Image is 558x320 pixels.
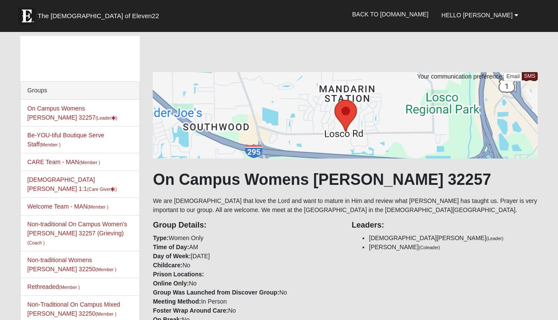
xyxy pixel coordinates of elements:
a: Be-YOU-tiful Boutique Serve Staff(Member ) [27,132,104,148]
strong: Online Only: [153,280,189,287]
a: Non-traditional Womens [PERSON_NAME] 32250(Member ) [27,257,116,272]
a: The [DEMOGRAPHIC_DATA] of Eleven22 [14,3,186,25]
strong: Childcare: [153,262,182,269]
small: (Member ) [79,160,100,165]
small: (Leader) [486,236,504,241]
span: The [DEMOGRAPHIC_DATA] of Eleven22 [38,12,159,20]
h4: Leaders: [352,221,538,230]
div: Groups [21,82,139,100]
small: (Member ) [59,285,80,290]
a: [DEMOGRAPHIC_DATA][PERSON_NAME] 1:1(Care Giver) [27,176,117,192]
a: Back to [DOMAIN_NAME] [346,3,435,25]
a: Hello [PERSON_NAME] [435,4,525,26]
a: CARE Team - MAN(Member ) [27,158,100,165]
strong: Meeting Method: [153,298,201,305]
strong: Day of Week: [153,253,191,260]
img: Eleven22 logo [18,7,35,25]
a: SMS [522,72,538,80]
a: On Campus Womens [PERSON_NAME] 32257(Leader) [27,105,117,121]
small: (Leader ) [95,115,117,120]
strong: Prison Locations: [153,271,204,278]
span: Your communication preference: [417,73,504,80]
small: (Care Giver ) [87,187,117,192]
a: Non-Traditional On Campus Mixed [PERSON_NAME] 32250(Member ) [27,301,120,317]
small: (Coleader) [419,245,440,250]
h4: Group Details: [153,221,339,230]
small: (Member ) [95,267,116,272]
a: Email [504,72,522,81]
a: Non-traditional On Campus Women's [PERSON_NAME] 32257 (Grieving)(Coach ) [27,221,127,246]
strong: Time of Day: [153,244,189,250]
li: [DEMOGRAPHIC_DATA][PERSON_NAME] [369,234,538,243]
small: (Member ) [88,204,108,209]
a: Welcome Team - MAN(Member ) [27,203,108,210]
strong: Type: [153,234,168,241]
small: (Member ) [40,142,60,147]
small: (Coach ) [27,240,44,245]
li: [PERSON_NAME] [369,243,538,252]
span: Hello [PERSON_NAME] [441,12,513,19]
h1: On Campus Womens [PERSON_NAME] 32257 [153,170,537,189]
strong: Group Was Launched from Discover Group: [153,289,279,296]
a: Rethreaded(Member ) [27,283,80,290]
